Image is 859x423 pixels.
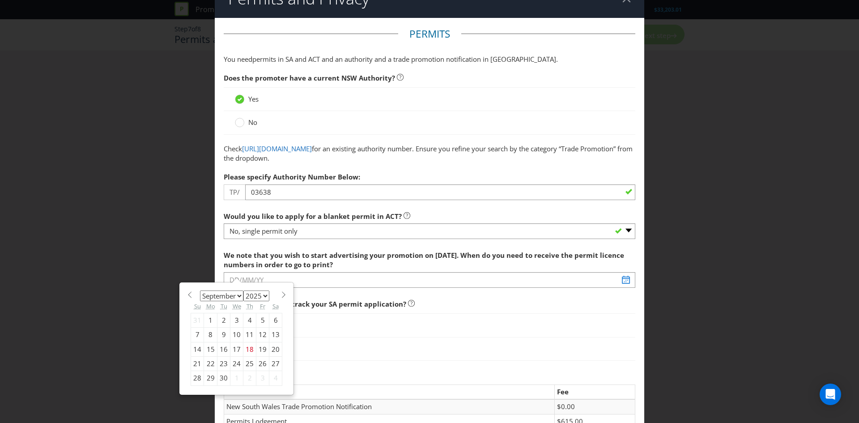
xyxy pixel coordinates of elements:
[820,384,841,405] div: Open Intercom Messenger
[260,302,265,310] abbr: Friday
[243,313,256,327] div: 4
[243,357,256,371] div: 25
[224,184,245,200] span: TP/
[554,385,635,400] td: Fee
[224,399,555,414] td: New South Wales Trade Promotion Notification
[256,357,269,371] div: 26
[554,399,635,414] td: $0.00
[248,94,259,103] span: Yes
[217,371,230,385] div: 30
[224,251,624,269] span: We note that you wish to start advertising your promotion on [DATE]. When do you need to receive ...
[233,302,241,310] abbr: Wednesday
[243,342,256,356] div: 18
[204,342,217,356] div: 15
[243,371,256,385] div: 2
[242,144,312,153] a: [URL][DOMAIN_NAME]
[269,328,282,342] div: 13
[224,299,406,308] span: Do you want to fast track your SA permit application?
[217,313,230,327] div: 2
[217,357,230,371] div: 23
[206,302,215,310] abbr: Monday
[256,371,269,385] div: 3
[221,302,227,310] abbr: Tuesday
[224,144,633,162] span: for an existing authority number. Ensure you refine your search by the category “Trade Promotion”...
[248,118,257,127] span: No
[204,357,217,371] div: 22
[398,27,461,41] legend: Permits
[204,313,217,327] div: 1
[230,371,243,385] div: 1
[269,313,282,327] div: 6
[217,342,230,356] div: 16
[230,328,243,342] div: 10
[252,55,556,64] span: permits in SA and ACT and an authority and a trade promotion notification in [GEOGRAPHIC_DATA]
[191,328,204,342] div: 7
[191,342,204,356] div: 14
[191,371,204,385] div: 28
[194,302,201,310] abbr: Sunday
[243,328,256,342] div: 11
[269,357,282,371] div: 27
[272,302,279,310] abbr: Saturday
[224,144,242,153] span: Check
[224,212,402,221] span: Would you like to apply for a blanket permit in ACT?
[224,73,395,82] span: Does the promoter have a current NSW Authority?
[230,357,243,371] div: 24
[230,342,243,356] div: 17
[224,172,360,181] span: Please specify Authority Number Below:
[191,357,204,371] div: 21
[204,328,217,342] div: 8
[230,313,243,327] div: 3
[247,302,253,310] abbr: Thursday
[204,371,217,385] div: 29
[224,55,252,64] span: You need
[191,313,204,327] div: 31
[556,55,558,64] span: .
[217,328,230,342] div: 9
[256,342,269,356] div: 19
[269,342,282,356] div: 20
[224,385,555,400] td: Permit
[256,313,269,327] div: 5
[269,371,282,385] div: 4
[224,272,635,288] input: DD/MM/YY
[256,328,269,342] div: 12
[224,370,635,380] p: Permit fees:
